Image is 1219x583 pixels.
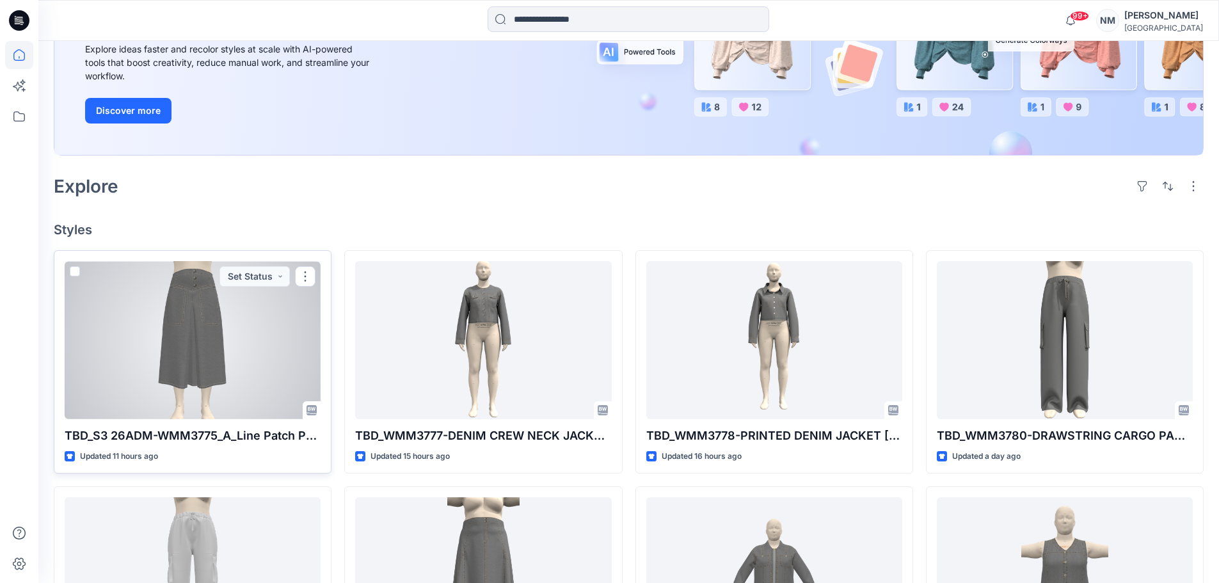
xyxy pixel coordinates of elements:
[65,427,321,445] p: TBD_S3 26ADM-WMM3775_A_Line Patch Pocket Mide Skirt_[DATE]
[65,261,321,419] a: TBD_S3 26ADM-WMM3775_A_Line Patch Pocket Mide Skirt_9.16.2025
[85,98,373,124] a: Discover more
[937,261,1193,419] a: TBD_WMM3780-DRAWSTRING CARGO PANT 9.15.2025
[85,98,171,124] button: Discover more
[1096,9,1119,32] div: NM
[1070,11,1089,21] span: 99+
[85,42,373,83] div: Explore ideas faster and recolor styles at scale with AI-powered tools that boost creativity, red...
[952,450,1021,463] p: Updated a day ago
[646,261,902,419] a: TBD_WMM3778-PRINTED DENIM JACKET 9.16.2025
[355,427,611,445] p: TBD_WMM3777-DENIM CREW NECK JACKET [DATE]
[370,450,450,463] p: Updated 15 hours ago
[662,450,742,463] p: Updated 16 hours ago
[646,427,902,445] p: TBD_WMM3778-PRINTED DENIM JACKET [DATE]
[1124,23,1203,33] div: [GEOGRAPHIC_DATA]
[54,176,118,196] h2: Explore
[937,427,1193,445] p: TBD_WMM3780-DRAWSTRING CARGO PANT [DATE]
[355,261,611,419] a: TBD_WMM3777-DENIM CREW NECK JACKET 9.16.2025
[80,450,158,463] p: Updated 11 hours ago
[54,222,1204,237] h4: Styles
[1124,8,1203,23] div: [PERSON_NAME]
